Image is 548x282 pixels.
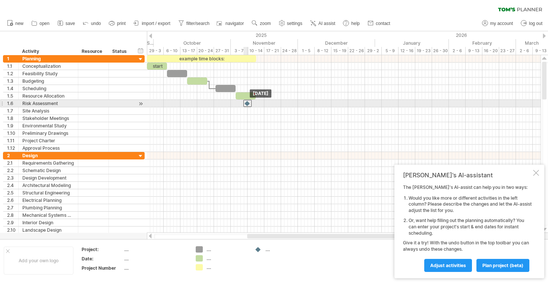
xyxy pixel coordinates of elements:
div: [DATE] [250,89,271,98]
span: contact [376,21,390,26]
div: 2.3 [7,174,18,181]
div: Site Analysis [22,107,74,114]
li: Would you like more or different activities in the left column? Please describe the changes and l... [409,195,532,214]
div: Electrical Planning [22,197,74,204]
div: 2.10 [7,226,18,234]
div: 10 - 14 [248,47,264,55]
div: Structural Engineering [22,189,74,196]
div: 1.12 [7,145,18,152]
div: 6 - 10 [164,47,180,55]
span: my account [490,21,513,26]
span: navigator [226,21,244,26]
div: Interior Design [22,219,74,226]
span: new [15,21,23,26]
div: 1.8 [7,115,18,122]
div: 13 - 17 [180,47,197,55]
span: Adjust activities [430,263,466,268]
div: start [147,63,167,70]
div: 19 - 23 [415,47,432,55]
div: Landscape Design [22,226,74,234]
span: zoom [260,21,271,26]
a: plan project (beta) [476,259,529,272]
a: zoom [250,19,273,28]
div: October 2025 [154,39,231,47]
div: 12 - 16 [399,47,415,55]
span: settings [287,21,302,26]
span: log out [529,21,542,26]
a: Adjust activities [424,259,472,272]
div: 24 - 28 [281,47,298,55]
span: save [66,21,75,26]
div: Risk Assessment [22,100,74,107]
div: December 2025 [298,39,375,47]
div: scroll to activity [137,100,144,108]
div: .... [265,246,306,253]
div: Project: [82,246,123,253]
div: 1.11 [7,137,18,144]
div: 9 - 13 [466,47,482,55]
div: example time blocks: [147,55,256,62]
div: The [PERSON_NAME]'s AI-assist can help you in two ways: Give it a try! With the undo button in th... [403,184,532,272]
div: January 2026 [375,39,449,47]
div: Date: [82,256,123,262]
div: 29 - 3 [147,47,164,55]
div: Design Development [22,174,74,181]
div: Resource Allocation [22,92,74,99]
div: 2.4 [7,182,18,189]
div: 15 - 19 [331,47,348,55]
div: 1.2 [7,70,18,77]
div: February 2026 [449,39,516,47]
span: import / export [142,21,170,26]
div: .... [207,246,247,253]
span: open [40,21,50,26]
a: print [107,19,128,28]
div: Schematic Design [22,167,74,174]
div: Status [112,48,129,55]
div: 2.2 [7,167,18,174]
div: Scheduling [22,85,74,92]
a: settings [277,19,305,28]
div: 1.1 [7,63,18,70]
div: 1 [7,55,18,62]
div: Environmental Study [22,122,74,129]
div: Activity [22,48,74,55]
div: Architectural Modeling [22,182,74,189]
div: 1 - 5 [298,47,315,55]
div: Preliminary Drawings [22,130,74,137]
span: filter/search [186,21,210,26]
span: print [117,21,126,26]
div: 1.7 [7,107,18,114]
div: Requirements Gathering [22,159,74,167]
div: Budgeting [22,77,74,85]
div: Project Charter [22,137,74,144]
div: 16 - 20 [482,47,499,55]
div: .... [124,265,187,271]
span: undo [91,21,101,26]
div: Stakeholder Meetings [22,115,74,122]
a: import / export [132,19,173,28]
div: November 2025 [231,39,298,47]
div: 5 - 9 [382,47,399,55]
a: log out [519,19,545,28]
div: Approval Process [22,145,74,152]
div: 2.1 [7,159,18,167]
a: navigator [215,19,246,28]
div: 29 - 2 [365,47,382,55]
div: 20 - 24 [197,47,214,55]
div: Project Number [82,265,123,271]
div: 2.5 [7,189,18,196]
div: Add your own logo [4,247,73,275]
div: 2 [7,152,18,159]
div: 1.10 [7,130,18,137]
span: help [351,21,360,26]
div: 3 - 7 [231,47,248,55]
div: Feasibility Study [22,70,74,77]
div: 22 - 26 [348,47,365,55]
div: 1.3 [7,77,18,85]
div: 2 - 6 [516,47,533,55]
div: 26 - 30 [432,47,449,55]
div: 1.4 [7,85,18,92]
div: 23 - 27 [499,47,516,55]
div: Conceptualization [22,63,74,70]
div: 1.6 [7,100,18,107]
